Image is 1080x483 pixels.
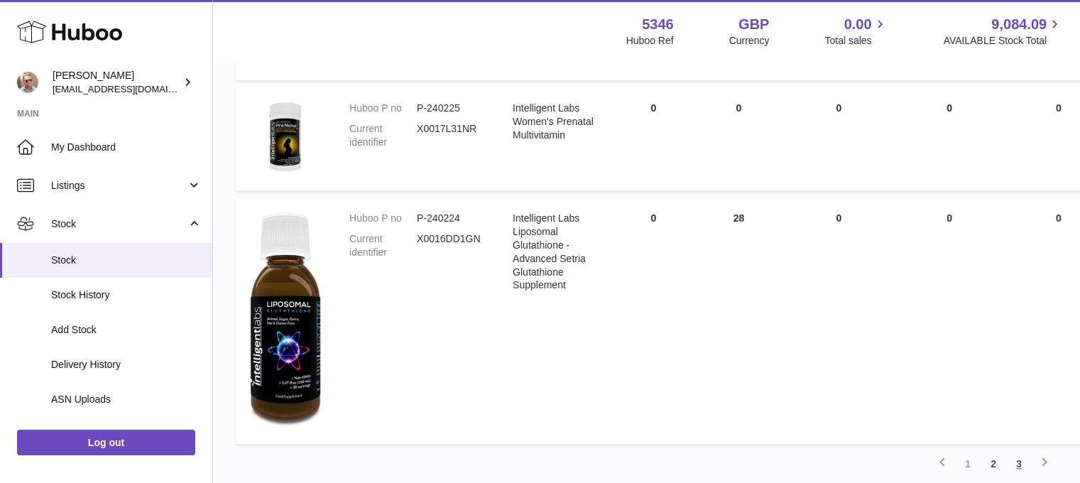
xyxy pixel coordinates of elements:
a: Log out [17,430,195,455]
img: product image [250,102,321,173]
span: Add Stock [51,323,202,337]
span: [EMAIL_ADDRESS][DOMAIN_NAME] [53,83,209,94]
span: Stock [51,217,187,231]
div: Intelligent Labs Women's Prenatal Multivitamin [513,102,596,142]
a: 2 [981,451,1006,477]
a: 3 [1006,451,1032,477]
span: 0.00 [844,15,872,34]
td: 0 [896,87,1003,190]
a: 0.00 Total sales [824,15,888,48]
span: 9,084.09 [991,15,1047,34]
td: 0 [781,87,896,190]
span: Stock History [51,288,202,302]
span: Delivery History [51,358,202,371]
dt: Current identifier [349,122,417,149]
dd: X0016DD1GN [417,232,484,259]
span: 0 [1056,102,1062,114]
a: 9,084.09 AVAILABLE Stock Total [943,15,1063,48]
div: Huboo Ref [626,34,674,48]
span: My Dashboard [51,141,202,154]
dd: P-240225 [417,102,484,115]
td: 0 [696,87,781,190]
span: Total sales [824,34,888,48]
span: 0 [1056,212,1062,224]
a: 1 [955,451,981,477]
strong: 5346 [642,15,674,34]
td: 0 [781,197,896,444]
div: [PERSON_NAME] [53,69,180,96]
span: Stock [51,254,202,267]
dd: P-240224 [417,212,484,225]
span: Listings [51,179,187,192]
dd: X0017L31NR [417,122,484,149]
img: product image [250,212,321,426]
td: 0 [896,197,1003,444]
dt: Current identifier [349,232,417,259]
dt: Huboo P no [349,212,417,225]
td: 0 [611,197,696,444]
span: ASN Uploads [51,393,202,406]
span: AVAILABLE Stock Total [943,34,1063,48]
div: Currency [729,34,770,48]
div: Intelligent Labs Liposomal Glutathione - Advanced Setria Glutathione Supplement [513,212,596,292]
strong: GBP [738,15,769,34]
td: 28 [696,197,781,444]
td: 0 [611,87,696,190]
img: support@radoneltd.co.uk [17,72,38,93]
dt: Huboo P no [349,102,417,115]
